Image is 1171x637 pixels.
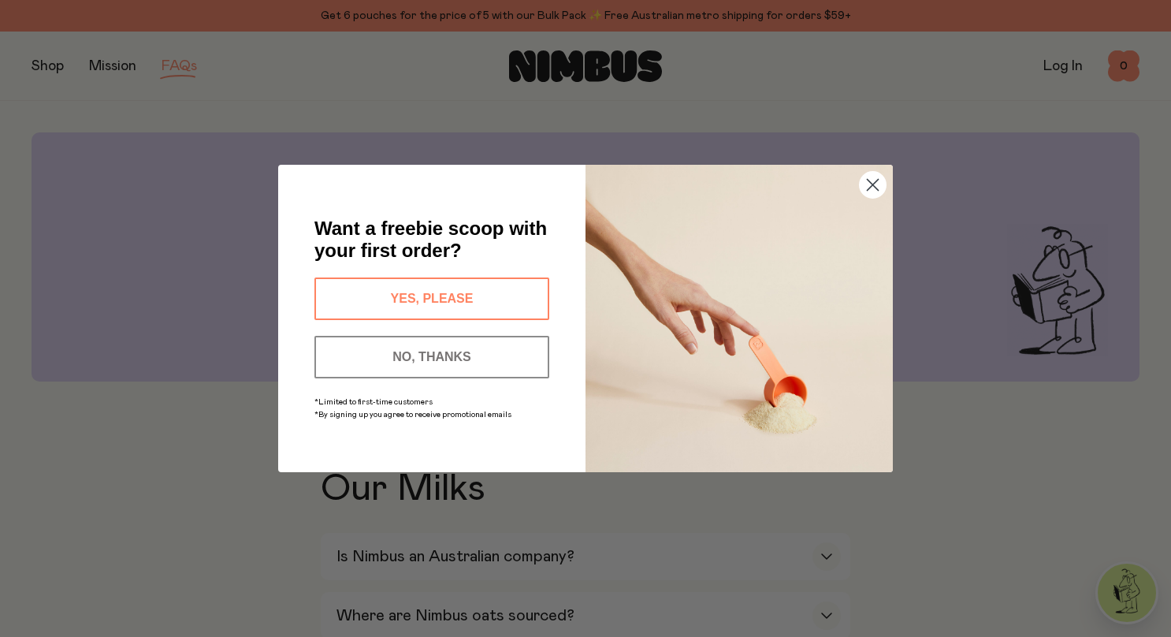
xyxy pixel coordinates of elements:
[314,398,433,406] span: *Limited to first-time customers
[314,278,549,320] button: YES, PLEASE
[314,218,547,261] span: Want a freebie scoop with your first order?
[585,165,893,472] img: c0d45117-8e62-4a02-9742-374a5db49d45.jpeg
[314,411,511,419] span: *By signing up you agree to receive promotional emails
[314,336,549,378] button: NO, THANKS
[859,171,887,199] button: Close dialog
